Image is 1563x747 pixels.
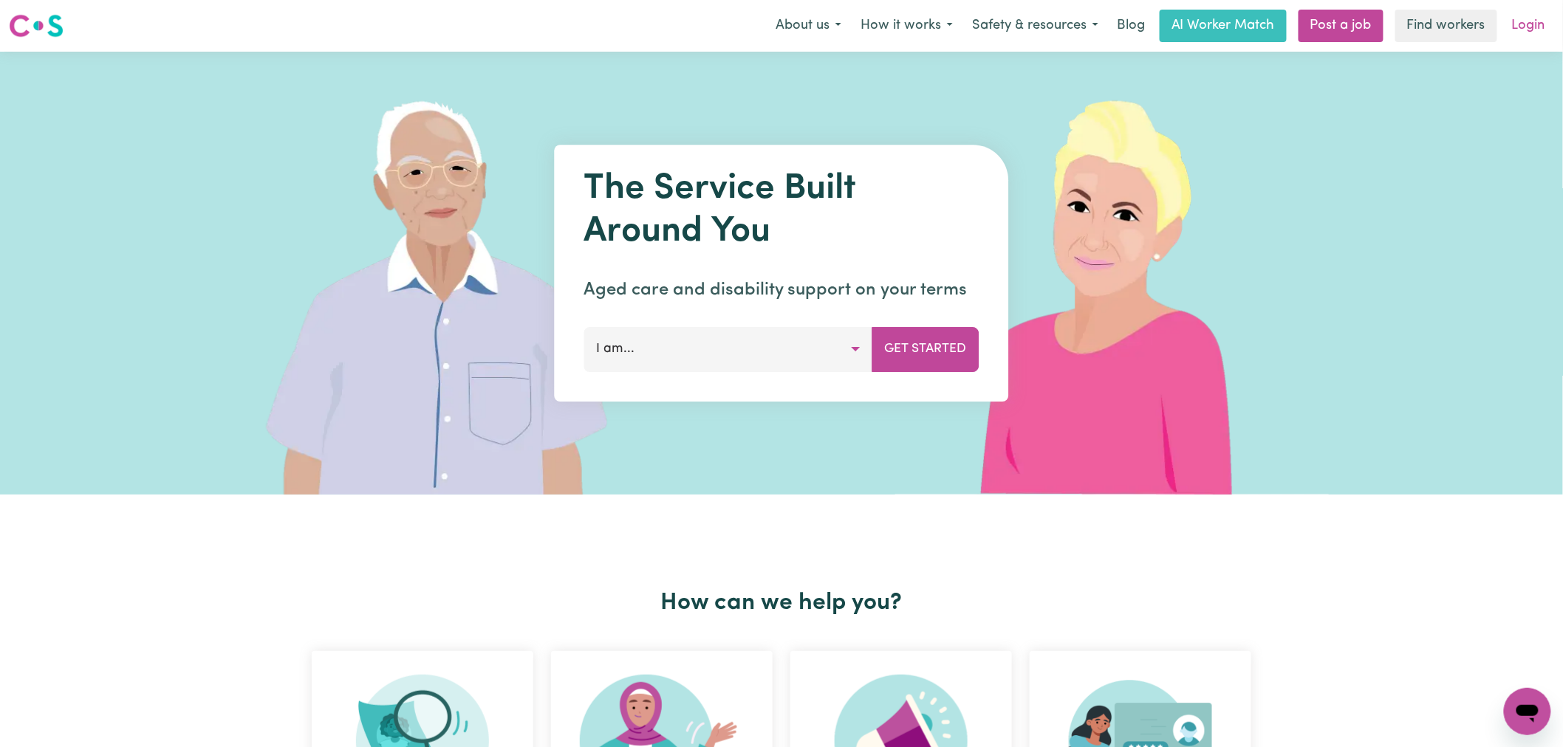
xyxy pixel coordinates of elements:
p: Aged care and disability support on your terms [584,277,979,303]
h2: How can we help you? [303,589,1260,617]
a: Find workers [1395,10,1497,42]
a: Careseekers logo [9,9,64,43]
button: Get Started [872,327,979,371]
img: Careseekers logo [9,13,64,39]
a: Login [1503,10,1554,42]
button: I am... [584,327,873,371]
a: AI Worker Match [1160,10,1287,42]
button: Safety & resources [962,10,1108,41]
button: How it works [851,10,962,41]
h1: The Service Built Around You [584,168,979,253]
button: About us [766,10,851,41]
a: Post a job [1299,10,1384,42]
a: Blog [1108,10,1154,42]
iframe: Button to launch messaging window [1504,688,1551,735]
